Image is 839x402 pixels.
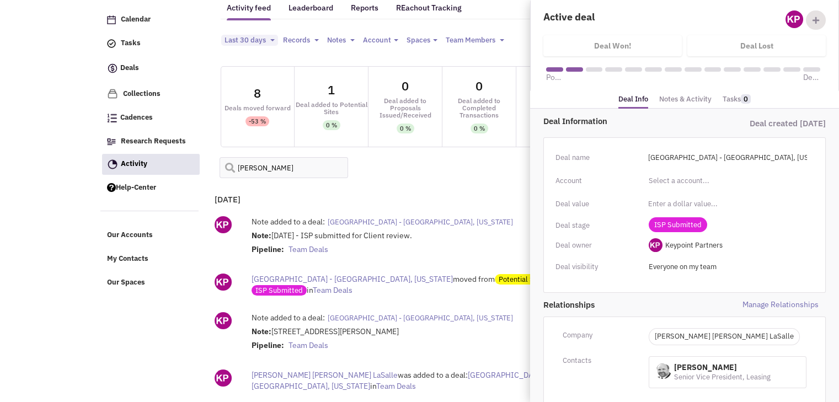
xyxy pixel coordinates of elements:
[555,218,642,233] div: Deal stage
[107,39,116,48] img: icon-tasks.png
[555,328,642,342] div: Company
[555,151,642,165] div: Deal name
[376,381,416,391] span: Team Deals
[543,115,685,127] div: Deal Information
[665,240,723,250] span: Keypoint Partners
[594,41,631,51] h4: Deal Won!
[221,35,278,46] button: Last 30 days
[402,80,409,92] div: 0
[121,39,141,48] span: Tasks
[295,101,368,115] div: Deal added to Potential Sites
[327,35,346,45] span: Notes
[252,274,453,284] span: [GEOGRAPHIC_DATA] - [GEOGRAPHIC_DATA], [US_STATE]
[555,260,642,274] div: Deal visibility
[555,197,642,211] div: Deal value
[685,115,826,132] div: Deal created [DATE]
[101,83,199,105] a: Collections
[107,254,148,264] span: My Contacts
[649,217,707,232] span: ISP Submitted
[252,370,549,391] span: [GEOGRAPHIC_DATA] - [GEOGRAPHIC_DATA], [US_STATE]
[252,274,610,296] div: moved from to in
[328,313,513,323] span: [GEOGRAPHIC_DATA] - [GEOGRAPHIC_DATA], [US_STATE]
[252,312,325,323] label: Note added to a deal:
[215,369,232,387] img: ny_GipEnDU-kinWYCc5EwQ.png
[252,369,610,392] div: was added to a deal: in
[442,35,507,46] button: Team Members
[107,277,145,287] span: Our Spaces
[252,340,284,350] strong: Pipeline:
[546,72,563,83] span: Potential Sites
[741,94,751,104] span: 0
[252,216,325,227] label: Note added to a deal:
[220,157,349,178] input: Search Activity
[121,136,186,146] span: Research Requests
[101,131,199,152] a: Research Requests
[107,231,153,240] span: Our Accounts
[280,35,322,46] button: Records
[400,124,411,133] div: 0 %
[288,244,328,254] span: Team Deals
[252,244,284,254] strong: Pipeline:
[555,238,642,253] div: Deal owner
[642,195,814,213] input: Enter a dollar value...
[252,326,271,336] strong: Note:
[283,35,310,45] span: Records
[649,258,806,276] input: Select a privacy option...
[101,249,199,270] a: My Contacts
[328,217,513,227] span: [GEOGRAPHIC_DATA] - [GEOGRAPHIC_DATA], [US_STATE]
[288,340,328,350] span: Team Deals
[674,362,737,372] span: [PERSON_NAME]
[806,10,826,30] div: Add Collaborator
[101,272,199,293] a: Our Spaces
[107,183,116,192] img: help.png
[254,87,261,99] div: 8
[407,35,430,45] span: Spaces
[326,120,337,130] div: 0 %
[685,299,826,310] span: Manage Relationships
[108,159,117,169] img: Activity.png
[249,116,266,126] div: -53 %
[649,328,800,345] p: [PERSON_NAME] [PERSON_NAME] LaSalle
[288,3,333,20] a: Leaderboard
[360,35,402,46] button: Account
[120,113,153,122] span: Cadences
[442,97,516,119] div: Deal added to Completed Transactions
[227,3,271,20] a: Activity feed
[328,84,335,96] div: 1
[101,108,199,128] a: Cadences
[252,231,271,240] strong: Note:
[674,372,771,382] span: Senior Vice President, Leasing
[221,104,295,111] div: Deals moved forward
[121,159,147,168] span: Activity
[252,285,307,296] span: ISP Submitted
[107,114,117,122] img: Cadences_logo.png
[215,194,241,205] b: [DATE]
[102,154,200,175] a: Activity
[107,62,118,75] img: icon-deals.svg
[475,80,483,92] div: 0
[101,33,199,54] a: Tasks
[101,57,199,81] a: Deals
[555,353,642,368] div: Contacts
[543,10,677,23] h4: Active deal
[215,216,232,233] img: ny_GipEnDU-kinWYCc5EwQ.png
[740,41,773,51] h4: Deal Lost
[107,88,118,99] img: icon-collection-lavender.png
[618,92,648,109] a: Deal Info
[785,10,803,28] img: ny_GipEnDU-kinWYCc5EwQ.png
[363,35,391,45] span: Account
[252,326,643,353] div: [STREET_ADDRESS][PERSON_NAME]
[495,274,549,285] span: Potential Sites
[516,104,590,111] div: Emails Sent
[101,9,199,30] a: Calendar
[655,362,671,379] img: pR5K_aBD80m9ZlKwXxQPYA.jpg
[543,299,685,310] span: Relationships
[252,370,398,380] span: [PERSON_NAME] [PERSON_NAME] LaSalle
[313,285,352,295] span: Team Deals
[121,15,151,24] span: Calendar
[803,72,820,83] span: Deal Won
[123,89,161,98] span: Collections
[403,35,441,46] button: Spaces
[659,92,712,108] a: Notes & Activity
[723,92,751,108] a: Tasks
